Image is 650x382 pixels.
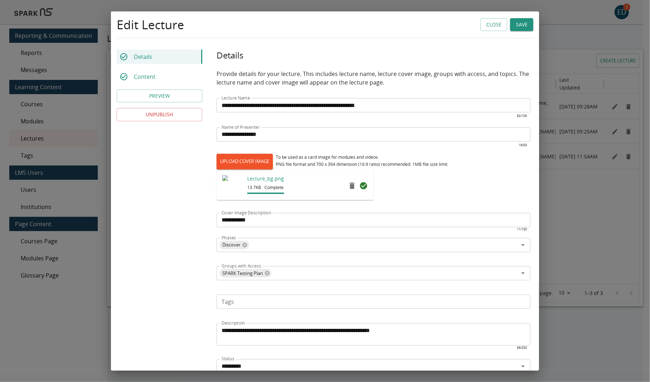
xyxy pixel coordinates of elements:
label: Status [222,356,234,362]
h5: Details [217,50,530,61]
button: UNPUBLISH [117,108,202,121]
img: https://sparklms-mediaproductionbucket-ttjvcbkz8ul7.s3.amazonaws.com/mimg/68057d63f0544a43a51bbd7... [222,175,244,197]
button: Close [481,18,507,31]
button: Save [510,18,533,31]
label: Groups with Access [222,263,261,269]
p: Provide details for your lecture. This includes lecture name, lecture cover image, groups with ac... [217,67,530,90]
div: Lecture Builder Tabs [117,50,202,84]
span: Discover [219,241,243,249]
span: SPARK Testing Plan [219,269,266,277]
h4: Edit Lecture [117,17,184,32]
button: Preview [117,90,202,103]
p: Content [134,72,156,81]
p: Details [134,52,152,61]
label: Description [222,320,245,326]
div: To be used as a card image for modules and videos. PNG file format and 700 x 394 dimension (16:9 ... [276,154,448,168]
button: Open [518,240,528,250]
button: Open [518,361,528,371]
button: remove [345,179,359,193]
span: File upload progress [247,193,284,194]
p: Lecture_bg.png [247,175,284,182]
div: SPARK Testing Plan [219,269,271,277]
label: Name of Presenter [222,124,260,130]
span: 13.7KB · Complete [247,184,284,191]
label: UPLOAD COVER IMAGE [217,154,273,169]
label: Phases [222,235,236,241]
label: Cover Image Description [222,210,271,216]
div: Discover [219,241,249,249]
label: Lecture Name [222,95,250,101]
button: Open [518,268,528,278]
